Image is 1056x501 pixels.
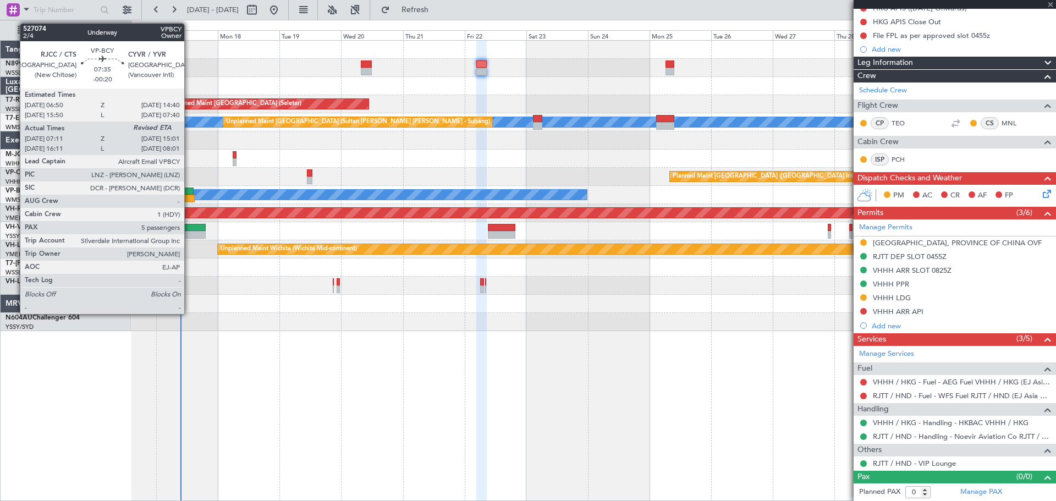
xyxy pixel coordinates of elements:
[711,30,773,40] div: Tue 26
[5,196,38,204] a: WMSA/SZB
[5,105,35,113] a: WSSL/XSP
[102,259,232,276] div: Planned Maint [GEOGRAPHIC_DATA] (Seletar)
[893,190,904,201] span: PM
[873,279,909,289] div: VHHH PPR
[857,362,872,375] span: Fuel
[857,57,913,69] span: Leg Information
[872,321,1050,331] div: Add new
[857,444,882,456] span: Others
[187,5,239,15] span: [DATE] - [DATE]
[5,188,67,194] a: VP-BCYGlobal 5000
[5,115,30,122] span: T7-ELLY
[892,118,916,128] a: TEO
[156,30,218,40] div: Sun 17
[5,159,36,168] a: WIHH/HLP
[5,242,28,249] span: VH-LEP
[5,260,107,267] a: T7-[PERSON_NAME]Global 7500
[5,315,32,321] span: N604AU
[650,30,711,40] div: Mon 25
[1016,207,1032,218] span: (3/6)
[859,85,907,96] a: Schedule Crew
[673,168,856,185] div: Planned Maint [GEOGRAPHIC_DATA] ([GEOGRAPHIC_DATA] Intl)
[857,403,889,416] span: Handling
[873,238,1042,247] div: [GEOGRAPHIC_DATA], PROVINCE OF CHINA OVF
[5,232,34,240] a: YSSY/SYD
[873,293,911,302] div: VHHH LDG
[873,418,1028,427] a: VHHH / HKG - Handling - HKBAC VHHH / HKG
[873,31,990,40] div: File FPL as per approved slot 0455z
[873,377,1050,387] a: VHHH / HKG - Fuel - AEG Fuel VHHH / HKG (EJ Asia Only)
[34,2,97,18] input: Trip Number
[5,115,48,122] a: T7-ELLYG-550
[226,114,490,130] div: Unplanned Maint [GEOGRAPHIC_DATA] (Sultan [PERSON_NAME] [PERSON_NAME] - Subang)
[872,45,1050,54] div: Add new
[5,224,90,230] a: VH-VSKGlobal Express XRS
[871,153,889,166] div: ISP
[588,30,650,40] div: Sun 24
[526,30,588,40] div: Sat 23
[5,224,30,230] span: VH-VSK
[164,96,301,112] div: Unplanned Maint [GEOGRAPHIC_DATA] (Seletar)
[133,22,152,31] div: [DATE]
[279,30,341,40] div: Tue 19
[857,100,898,112] span: Flight Crew
[5,169,47,176] a: VP-CJRG-650
[5,315,80,321] a: N604AUChallenger 604
[341,30,403,40] div: Wed 20
[857,207,883,219] span: Permits
[873,252,947,261] div: RJTT DEP SLOT 0455Z
[834,30,896,40] div: Thu 28
[1002,118,1026,128] a: MNL
[465,30,526,40] div: Fri 22
[5,151,67,158] a: M-JGVJGlobal 5000
[873,459,956,468] a: RJTT / HND - VIP Lounge
[873,17,941,26] div: HKG APIS Close Out
[859,222,912,233] a: Manage Permits
[922,190,932,201] span: AC
[857,471,870,483] span: Pax
[5,278,29,285] span: VH-L2B
[960,487,1002,498] a: Manage PAX
[773,30,834,40] div: Wed 27
[5,260,69,267] span: T7-[PERSON_NAME]
[5,178,38,186] a: VHHH/HKG
[218,30,279,40] div: Mon 18
[5,206,74,212] a: VH-RIUHawker 800XP
[392,6,438,14] span: Refresh
[221,241,357,257] div: Unplanned Maint Wichita (Wichita Mid-continent)
[5,242,65,249] a: VH-LEPGlobal 6000
[1016,471,1032,482] span: (0/0)
[859,349,914,360] a: Manage Services
[12,21,119,39] button: All Aircraft
[857,136,899,148] span: Cabin Crew
[5,60,31,67] span: N8998K
[5,97,63,103] a: T7-RICGlobal 6000
[376,1,442,19] button: Refresh
[873,266,952,275] div: VHHH ARR SLOT 0825Z
[5,97,26,103] span: T7-RIC
[5,206,28,212] span: VH-RIU
[5,69,35,77] a: WSSL/XSP
[857,70,876,82] span: Crew
[873,432,1050,441] a: RJTT / HND - Handling - Noevir Aviation Co RJTT / HND
[5,250,39,258] a: YMEN/MEB
[5,214,39,222] a: YMEN/MEB
[5,268,35,277] a: WSSL/XSP
[5,151,30,158] span: M-JGVJ
[29,26,116,34] span: All Aircraft
[857,172,962,185] span: Dispatch Checks and Weather
[873,391,1050,400] a: RJTT / HND - Fuel - WFS Fuel RJTT / HND (EJ Asia Only)
[871,117,889,129] div: CP
[5,278,76,285] a: VH-L2BChallenger 604
[978,190,987,201] span: AF
[873,307,923,316] div: VHHH ARR API
[892,155,916,164] a: PCH
[857,333,886,346] span: Services
[5,60,68,67] a: N8998KGlobal 6000
[859,487,900,498] label: Planned PAX
[1016,333,1032,344] span: (3/5)
[5,169,28,176] span: VP-CJR
[950,190,960,201] span: CR
[1005,190,1013,201] span: FP
[5,188,29,194] span: VP-BCY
